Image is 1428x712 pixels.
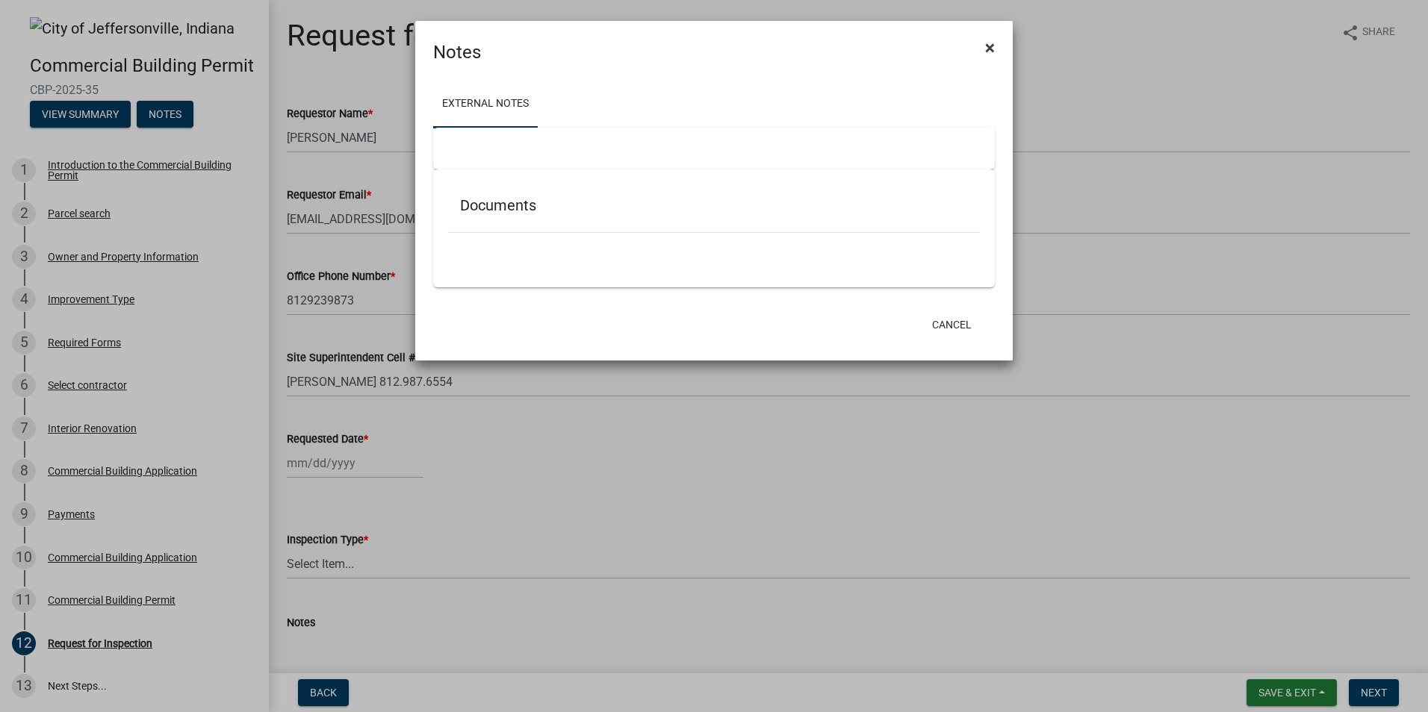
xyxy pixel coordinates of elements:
[985,37,995,58] span: ×
[460,196,968,214] h5: Documents
[433,81,538,128] a: External Notes
[973,27,1007,69] button: Close
[920,311,984,338] button: Cancel
[433,39,481,66] h4: Notes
